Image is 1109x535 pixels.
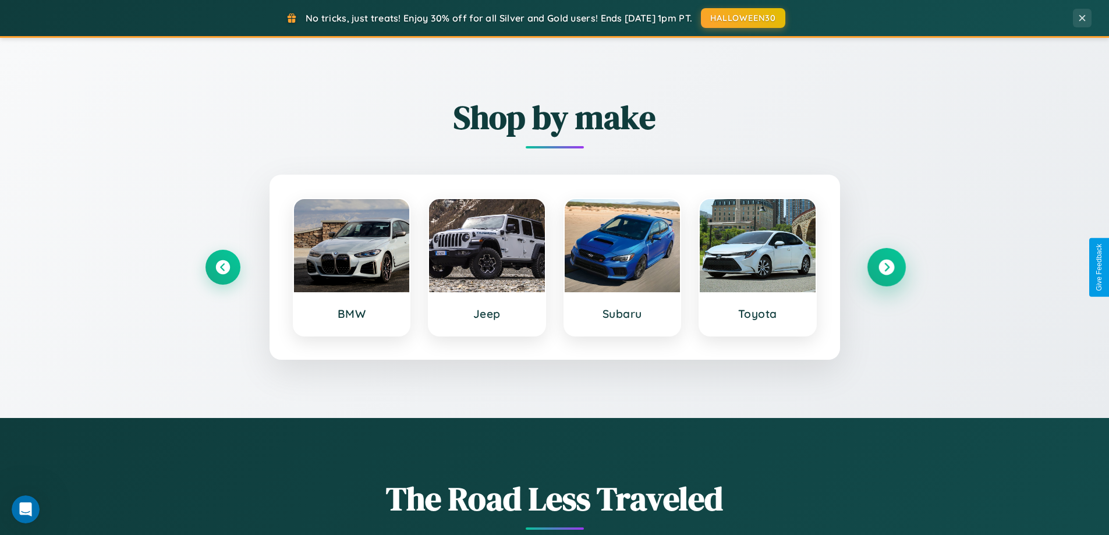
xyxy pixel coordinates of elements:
h3: Subaru [576,307,669,321]
h1: The Road Less Traveled [205,476,904,521]
span: No tricks, just treats! Enjoy 30% off for all Silver and Gold users! Ends [DATE] 1pm PT. [306,12,692,24]
h3: Toyota [711,307,804,321]
iframe: Intercom live chat [12,495,40,523]
h3: Jeep [441,307,533,321]
div: Give Feedback [1095,244,1103,291]
h2: Shop by make [205,95,904,140]
h3: BMW [306,307,398,321]
button: HALLOWEEN30 [701,8,785,28]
